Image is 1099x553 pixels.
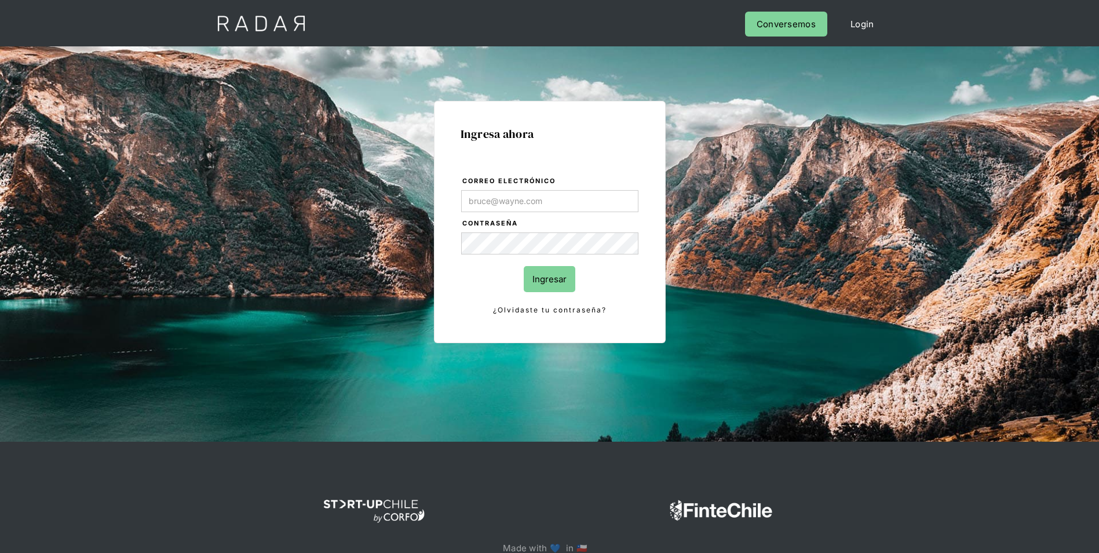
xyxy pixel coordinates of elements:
[462,176,638,187] label: Correo electrónico
[524,266,575,292] input: Ingresar
[461,190,638,212] input: bruce@wayne.com
[839,12,886,37] a: Login
[462,218,638,230] label: Contraseña
[461,128,639,140] h1: Ingresa ahora
[461,304,638,316] a: ¿Olvidaste tu contraseña?
[461,175,639,316] form: Login Form
[745,12,827,37] a: Conversemos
